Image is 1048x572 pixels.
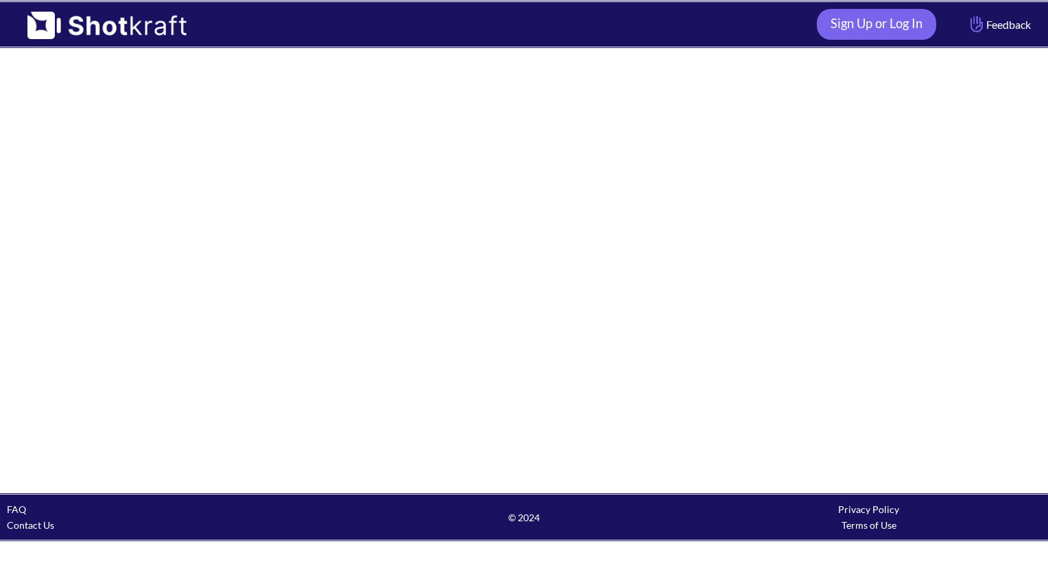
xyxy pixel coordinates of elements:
[696,517,1041,533] div: Terms of Use
[7,503,26,515] a: FAQ
[967,16,1031,32] span: Feedback
[7,519,54,531] a: Contact Us
[967,12,986,36] img: Hand Icon
[696,501,1041,517] div: Privacy Policy
[817,9,936,40] a: Sign Up or Log In
[352,510,697,525] span: © 2024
